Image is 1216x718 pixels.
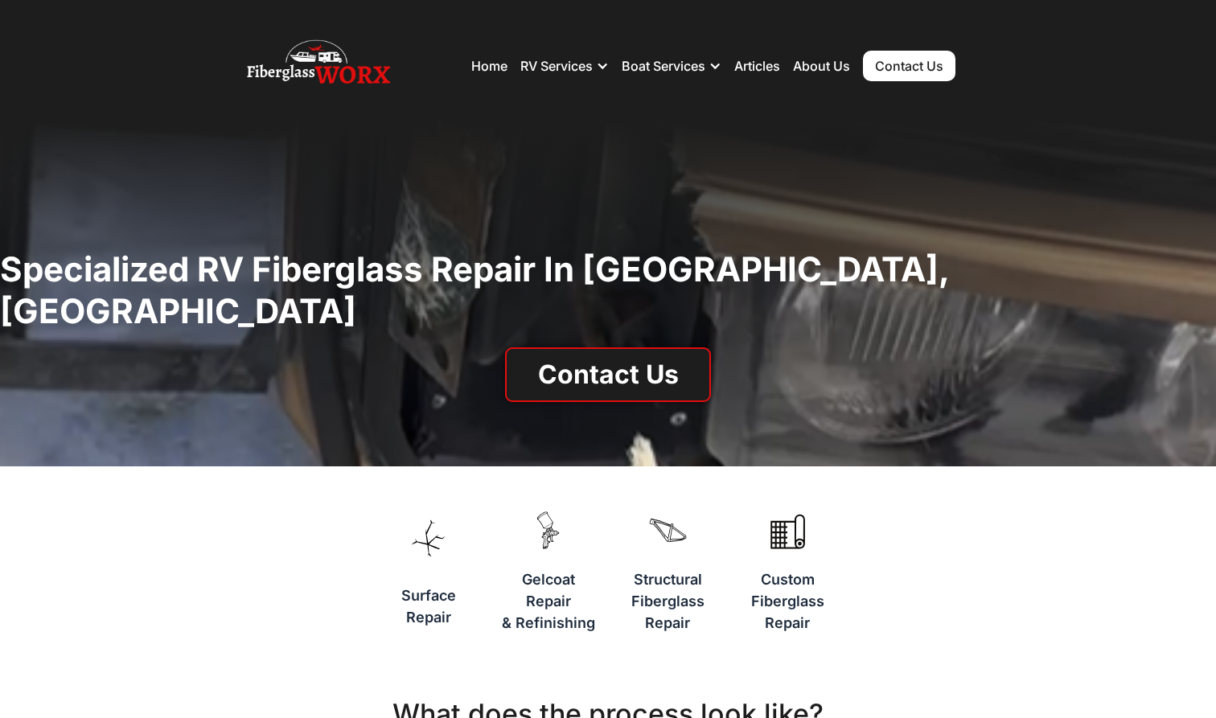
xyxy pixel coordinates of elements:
h3: Custom Fiberglass Repair [746,568,830,634]
div: Boat Services [622,42,721,90]
a: Articles [734,58,780,74]
div: RV Services [520,42,609,90]
img: A piece of fiberglass that represents structure [643,492,693,568]
h3: Gelcoat Repair & Refinishing [502,568,595,634]
h3: Surface Repair [401,585,456,628]
h3: Structural Fiberglass Repair [626,568,710,634]
a: Contact Us [505,347,711,402]
img: A vector of icon of a spreading spider crack [403,492,454,585]
div: Boat Services [622,58,705,74]
div: RV Services [520,58,593,74]
img: A roll of fiberglass mat [762,492,813,568]
img: A paint gun [523,492,573,568]
a: Home [471,58,507,74]
a: Contact Us [863,51,955,81]
a: About Us [793,58,850,74]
